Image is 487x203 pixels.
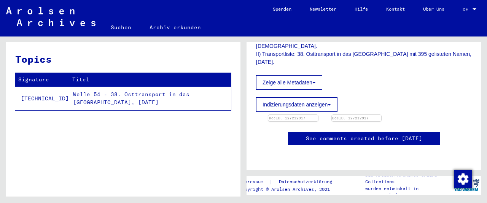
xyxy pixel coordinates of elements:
[454,170,472,188] div: Zustimmung ändern
[365,171,452,185] p: Die Arolsen Archives Online-Collections
[102,18,140,36] a: Suchen
[15,52,231,67] h3: Topics
[365,185,452,199] p: wurden entwickelt in Partnerschaft mit
[306,135,422,143] a: See comments created before [DATE]
[332,116,369,120] a: DocID: 127212917
[454,170,472,188] img: Zustimmung ändern
[69,73,231,86] th: Titel
[140,18,210,36] a: Archiv erkunden
[15,86,69,110] td: [TECHNICAL_ID]
[273,178,341,186] a: Datenschutzerklärung
[256,97,337,112] button: Indizierungsdaten anzeigen
[256,75,322,90] button: Zeige alle Metadaten
[15,73,69,86] th: Signature
[69,86,231,110] td: Welle 54 - 38. Osttransport in das [GEOGRAPHIC_DATA], [DATE]
[239,178,341,186] div: |
[269,116,306,120] a: DocID: 127212917
[239,186,341,193] p: Copyright © Arolsen Archives, 2021
[6,7,95,26] img: Arolsen_neg.svg
[452,176,481,195] img: yv_logo.png
[239,178,269,186] a: Impressum
[463,7,471,12] span: DE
